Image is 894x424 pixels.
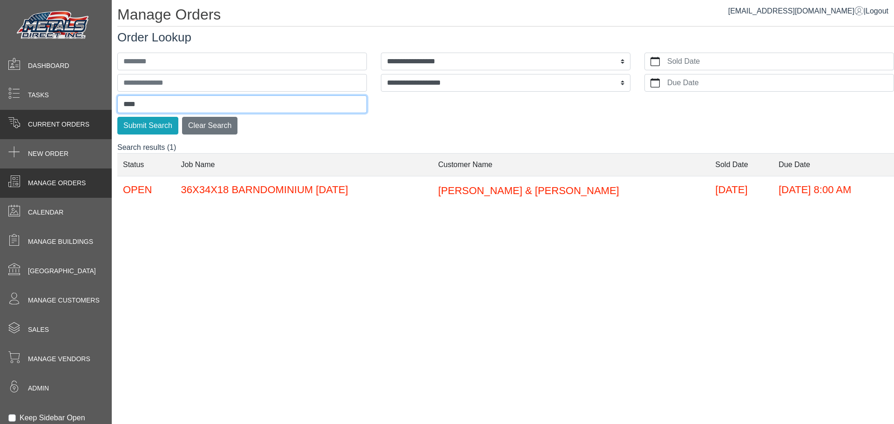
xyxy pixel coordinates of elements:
span: Calendar [28,208,63,217]
td: Job Name [176,153,433,176]
span: Dashboard [28,61,69,71]
span: Manage Buildings [28,237,93,247]
span: Sales [28,325,49,335]
button: calendar [645,74,665,91]
td: 36X34X18 BARNDOMINIUM [DATE] [176,176,433,203]
span: Logout [866,7,888,15]
span: Manage Vendors [28,354,90,364]
div: Search results (1) [117,142,894,211]
label: Keep Sidebar Open [20,412,85,424]
h1: Manage Orders [117,6,894,27]
td: Sold Date [710,153,773,176]
span: Current Orders [28,120,89,129]
span: [PERSON_NAME] & [PERSON_NAME] [438,184,619,196]
label: Due Date [665,74,894,91]
svg: calendar [650,57,660,66]
td: Status [117,153,176,176]
span: Manage Customers [28,296,100,305]
span: Admin [28,384,49,393]
td: [DATE] [710,176,773,203]
a: [EMAIL_ADDRESS][DOMAIN_NAME] [728,7,864,15]
td: Due Date [773,153,894,176]
span: [GEOGRAPHIC_DATA] [28,266,96,276]
td: OPEN [117,176,176,203]
div: | [728,6,888,17]
img: Metals Direct Inc Logo [14,8,93,43]
span: Manage Orders [28,178,86,188]
span: New Order [28,149,68,159]
label: Sold Date [665,53,894,70]
h3: Order Lookup [117,30,894,45]
span: Tasks [28,90,49,100]
td: [DATE] 8:00 AM [773,176,894,203]
svg: calendar [650,78,660,87]
button: Submit Search [117,117,178,135]
button: Clear Search [182,117,237,135]
button: calendar [645,53,665,70]
td: Customer Name [433,153,710,176]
